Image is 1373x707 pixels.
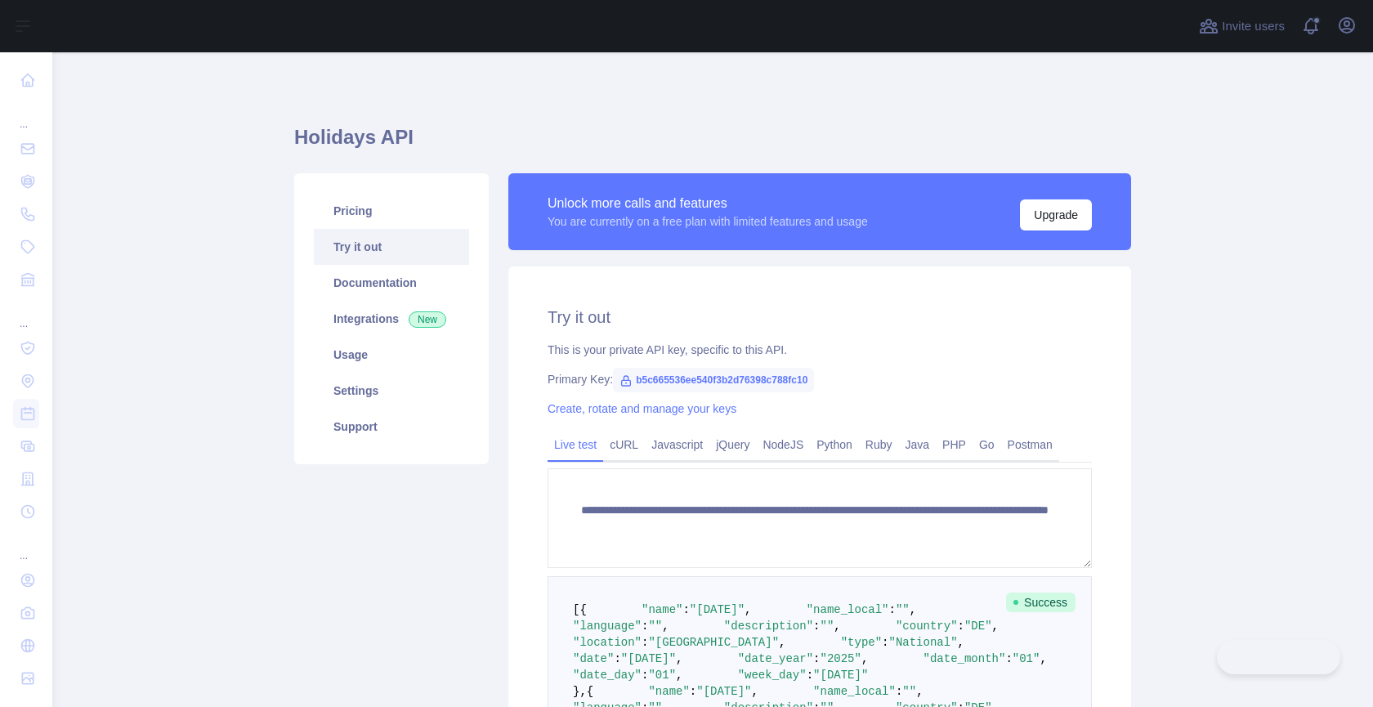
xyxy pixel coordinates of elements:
span: Success [1006,593,1076,612]
a: Integrations New [314,301,469,337]
h2: Try it out [548,306,1092,329]
span: : [642,620,648,633]
span: : [690,685,696,698]
span: Invite users [1222,17,1285,36]
span: : [807,669,813,682]
span: [ [573,603,579,616]
a: Ruby [859,432,899,458]
a: NodeJS [756,432,810,458]
span: "date_day" [573,669,642,682]
span: "country" [896,620,958,633]
span: "DE" [964,620,992,633]
span: , [916,685,923,698]
a: Postman [1001,432,1059,458]
a: Documentation [314,265,469,301]
span: : [1005,652,1012,665]
span: "" [820,620,834,633]
span: "name" [648,685,689,698]
span: , [662,620,669,633]
span: "[DATE]" [690,603,745,616]
a: Live test [548,432,603,458]
div: Unlock more calls and features [548,194,868,213]
span: "[DATE]" [696,685,751,698]
div: This is your private API key, specific to this API. [548,342,1092,358]
span: { [587,685,593,698]
span: "name" [642,603,682,616]
span: "2025" [821,652,861,665]
a: jQuery [709,432,756,458]
span: , [779,636,785,649]
div: Primary Key: [548,371,1092,387]
span: , [676,652,682,665]
span: : [682,603,689,616]
span: "[DATE]" [621,652,676,665]
span: "01" [648,669,676,682]
span: "date" [573,652,614,665]
span: : [813,620,820,633]
span: : [958,620,964,633]
span: : [642,669,648,682]
a: Pricing [314,193,469,229]
div: ... [13,530,39,562]
a: Create, rotate and manage your keys [548,402,736,415]
span: : [889,603,896,616]
span: : [614,652,620,665]
a: Try it out [314,229,469,265]
button: Invite users [1196,13,1288,39]
span: "date_year" [738,652,813,665]
span: "National" [889,636,958,649]
span: "01" [1013,652,1040,665]
button: Upgrade [1020,199,1092,230]
span: "name_local" [807,603,889,616]
a: cURL [603,432,645,458]
a: Support [314,409,469,445]
span: "name_local" [813,685,896,698]
span: , [676,669,682,682]
span: , [910,603,916,616]
a: PHP [936,432,973,458]
span: , [1040,652,1046,665]
span: "" [648,620,662,633]
span: "language" [573,620,642,633]
span: { [579,603,586,616]
h1: Holidays API [294,124,1131,163]
span: "type" [841,636,882,649]
div: You are currently on a free plan with limited features and usage [548,213,868,230]
a: Python [810,432,859,458]
span: }, [573,685,587,698]
span: "location" [573,636,642,649]
span: , [992,620,999,633]
span: "[GEOGRAPHIC_DATA]" [648,636,779,649]
div: ... [13,298,39,330]
span: , [745,603,751,616]
span: , [834,620,840,633]
span: : [813,652,820,665]
span: b5c665536ee540f3b2d76398c788fc10 [613,368,814,392]
span: "" [896,603,910,616]
a: Javascript [645,432,709,458]
iframe: Toggle Customer Support [1217,640,1340,674]
span: "date_month" [924,652,1006,665]
span: , [751,685,758,698]
a: Java [899,432,937,458]
div: ... [13,98,39,131]
a: Usage [314,337,469,373]
span: , [861,652,868,665]
span: New [409,311,446,328]
span: "" [902,685,916,698]
span: : [882,636,888,649]
a: Settings [314,373,469,409]
span: : [642,636,648,649]
a: Go [973,432,1001,458]
span: "[DATE]" [813,669,868,682]
span: "description" [724,620,813,633]
span: , [958,636,964,649]
span: "week_day" [738,669,807,682]
span: : [896,685,902,698]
